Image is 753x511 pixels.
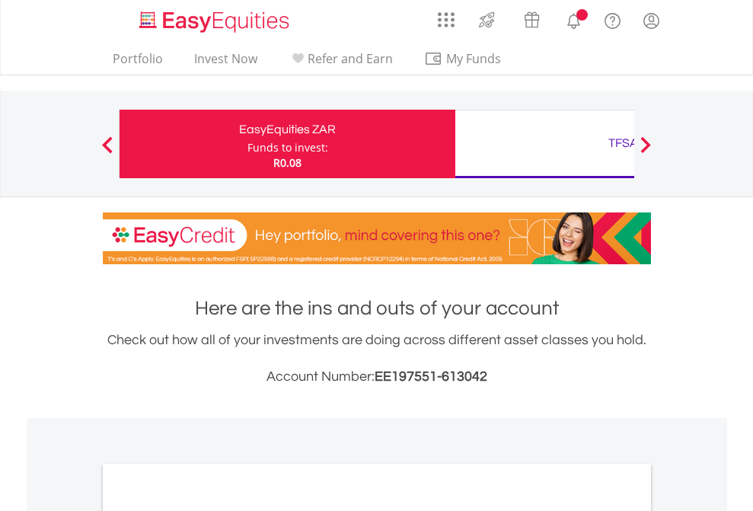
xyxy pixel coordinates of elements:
a: Home page [133,4,295,34]
a: FAQ's and Support [593,4,632,34]
img: EasyCredit Promotion Banner [103,212,651,264]
button: Next [630,144,661,159]
a: Refer and Earn [282,51,399,75]
div: Funds to invest: [247,140,328,155]
span: My Funds [424,49,524,69]
a: My Profile [632,4,671,37]
img: grid-menu-icon.svg [438,11,455,28]
span: Refer and Earn [308,50,393,67]
img: EasyEquities_Logo.png [136,9,295,34]
a: Invest Now [188,51,263,75]
img: thrive-v2.svg [474,8,499,32]
div: Check out how all of your investments are doing across different asset classes you hold. [103,330,651,388]
img: vouchers-v2.svg [519,8,544,32]
div: EasyEquities ZAR [129,119,446,140]
button: Previous [92,144,123,159]
h1: Here are the ins and outs of your account [103,295,651,322]
span: R0.08 [273,155,302,170]
a: Notifications [554,4,593,34]
a: Portfolio [107,51,169,75]
h3: Account Number: [103,366,651,388]
span: EE197551-613042 [375,369,487,384]
a: AppsGrid [428,4,464,28]
a: Vouchers [509,4,554,32]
